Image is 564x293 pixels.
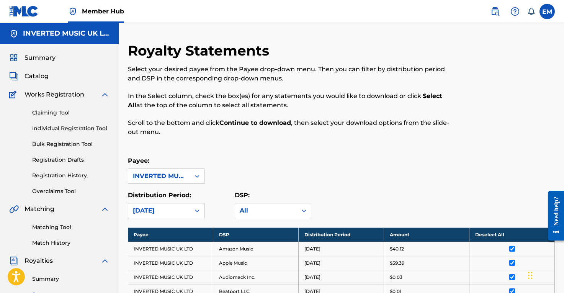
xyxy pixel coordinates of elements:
div: User Menu [539,4,555,19]
th: Distribution Period [299,228,384,242]
h2: Royalty Statements [128,42,273,59]
a: Overclaims Tool [32,187,110,195]
p: $59.39 [390,260,404,267]
label: DSP: [235,192,250,199]
iframe: Resource Center [543,185,564,247]
p: $0.03 [390,274,402,281]
p: Select your desired payee from the Payee drop-down menu. Then you can filter by distribution peri... [128,65,457,83]
strong: Continue to download [219,119,291,126]
img: help [510,7,520,16]
h5: INVERTED MUSIC UK LTD [23,29,110,38]
a: Matching Tool [32,223,110,231]
a: SummarySummary [9,53,56,62]
div: All [240,206,293,215]
img: Works Registration [9,90,19,99]
th: Amount [384,228,469,242]
a: Claiming Tool [32,109,110,117]
a: CatalogCatalog [9,72,49,81]
td: INVERTED MUSIC UK LTD [128,270,213,284]
img: expand [100,90,110,99]
span: Matching [25,205,54,214]
div: INVERTED MUSIC UK LTD [133,172,186,181]
span: Works Registration [25,90,84,99]
div: Drag [528,264,533,287]
a: Registration History [32,172,110,180]
td: Apple Music [213,256,299,270]
iframe: Chat Widget [526,256,564,293]
span: Member Hub [82,7,124,16]
td: Audiomack Inc. [213,270,299,284]
img: MLC Logo [9,6,39,17]
img: Accounts [9,29,18,38]
td: INVERTED MUSIC UK LTD [128,256,213,270]
label: Distribution Period: [128,192,191,199]
span: Royalties [25,256,53,265]
a: Public Search [487,4,503,19]
img: Royalties [9,256,18,265]
td: [DATE] [299,270,384,284]
td: [DATE] [299,256,384,270]
div: Help [507,4,523,19]
div: Notifications [527,8,535,15]
img: Top Rightsholder [68,7,77,16]
p: $40.12 [390,246,404,252]
a: Summary [32,275,110,283]
a: Registration Drafts [32,156,110,164]
img: search [490,7,500,16]
label: Payee: [128,157,149,164]
td: INVERTED MUSIC UK LTD [128,242,213,256]
th: Payee [128,228,213,242]
img: expand [100,256,110,265]
td: [DATE] [299,242,384,256]
th: DSP [213,228,299,242]
img: Matching [9,205,19,214]
a: Bulk Registration Tool [32,140,110,148]
span: Catalog [25,72,49,81]
span: Summary [25,53,56,62]
th: Deselect All [469,228,555,242]
img: Summary [9,53,18,62]
a: Match History [32,239,110,247]
div: [DATE] [133,206,186,215]
a: Individual Registration Tool [32,124,110,133]
p: In the Select column, check the box(es) for any statements you would like to download or click at... [128,92,457,110]
td: Amazon Music [213,242,299,256]
img: Catalog [9,72,18,81]
img: expand [100,205,110,214]
p: Scroll to the bottom and click , then select your download options from the slide-out menu. [128,118,457,137]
